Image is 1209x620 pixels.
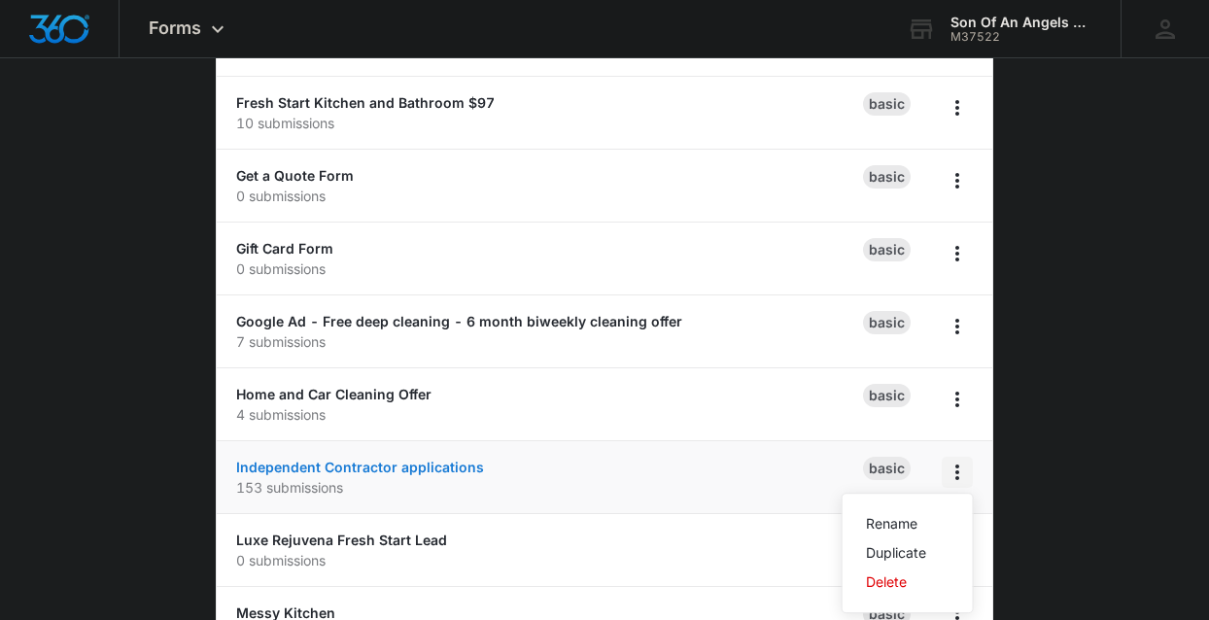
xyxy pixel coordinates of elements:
button: Rename [843,509,973,538]
div: Delete [866,575,926,589]
button: Overflow Menu [942,92,973,123]
button: Overflow Menu [942,238,973,269]
button: Overflow Menu [942,384,973,415]
a: Luxe Rejuvena Fresh Start Lead [236,532,447,548]
button: Overflow Menu [942,457,973,488]
div: Basic [863,165,911,189]
p: 0 submissions [236,550,863,570]
button: Delete [843,568,973,597]
p: 153 submissions [236,477,863,498]
a: Independent Contractor applications [236,459,484,475]
a: Home and Car Cleaning Offer [236,386,432,402]
div: account name [950,15,1092,30]
a: Google Ad - Free deep cleaning - 6 month biweekly cleaning offer [236,313,682,329]
div: Basic [863,238,911,261]
div: Basic [863,311,911,334]
div: Rename [866,517,926,531]
p: 4 submissions [236,404,863,425]
button: Overflow Menu [942,165,973,196]
button: Duplicate [843,538,973,568]
p: 7 submissions [236,331,863,352]
p: 0 submissions [236,258,863,279]
button: Overflow Menu [942,311,973,342]
div: Basic [863,384,911,407]
p: 0 submissions [236,186,863,206]
a: Gift Card Form [236,240,333,257]
a: Fresh Start Kitchen and Bathroom $97 [236,94,495,111]
p: 10 submissions [236,113,863,133]
div: account id [950,30,1092,44]
div: Duplicate [866,546,926,560]
div: Basic [863,92,911,116]
a: Get a Quote Form [236,167,354,184]
span: Forms [149,17,201,38]
div: Basic [863,457,911,480]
